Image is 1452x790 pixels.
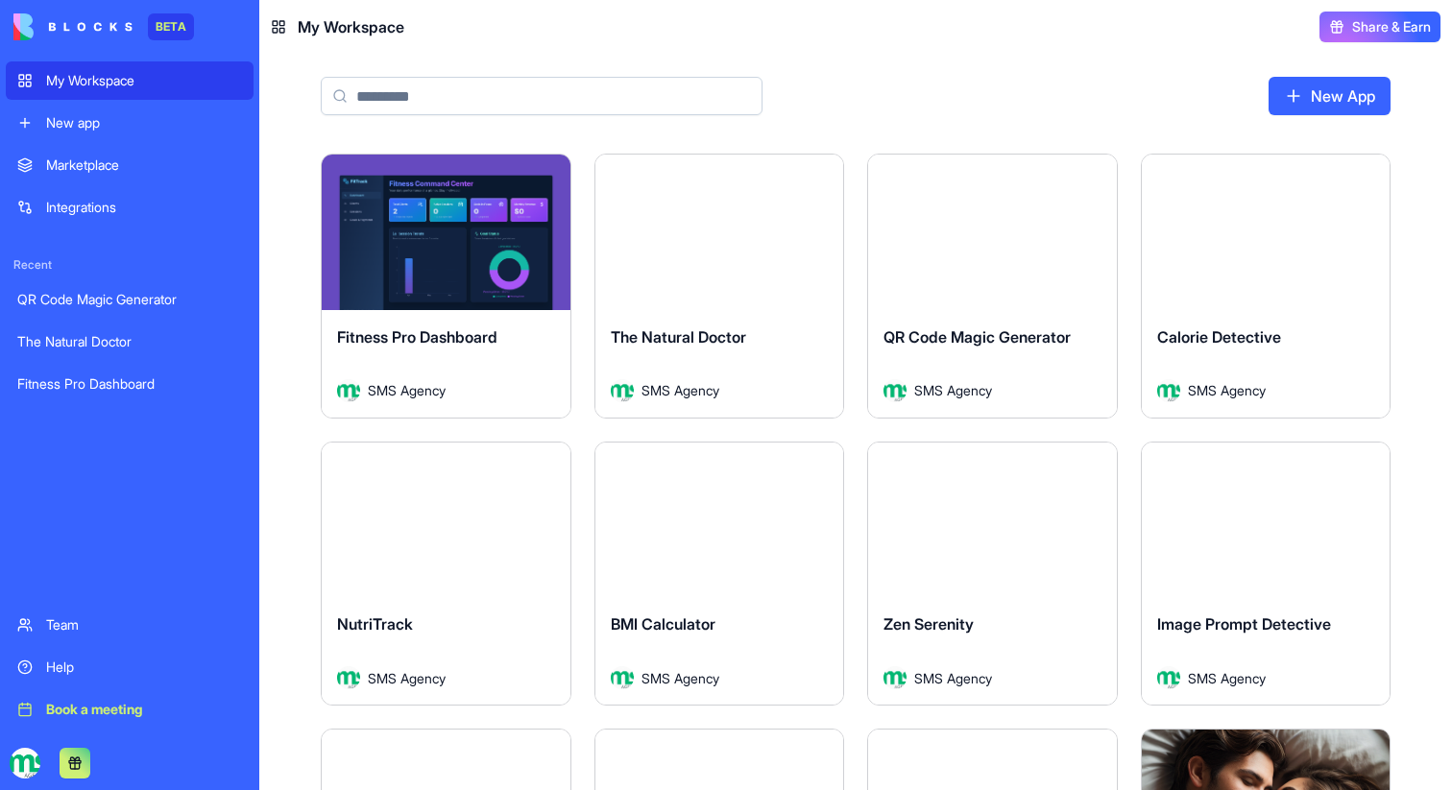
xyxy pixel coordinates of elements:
[368,380,446,400] span: SMS Agency
[594,154,845,419] a: The Natural DoctorAvatarSMS Agency
[1352,17,1431,36] span: Share & Earn
[1141,154,1391,419] a: Calorie DetectiveAvatarSMS Agency
[1157,327,1281,347] span: Calorie Detective
[6,104,254,142] a: New app
[13,13,133,40] img: logo
[883,327,1071,347] span: QR Code Magic Generator
[6,188,254,227] a: Integrations
[1157,614,1331,634] span: Image Prompt Detective
[611,666,634,689] img: Avatar
[46,615,242,634] div: Team
[6,280,254,319] a: QR Code Magic Generator
[10,748,40,778] img: logo_transparent_kimjut.jpg
[46,156,242,175] div: Marketplace
[337,666,360,689] img: Avatar
[298,15,404,38] span: My Workspace
[1188,668,1266,688] span: SMS Agency
[1269,77,1391,115] a: New App
[321,154,571,419] a: Fitness Pro DashboardAvatarSMS Agency
[6,257,254,273] span: Recent
[337,327,497,347] span: Fitness Pro Dashboard
[1157,666,1180,689] img: Avatar
[641,668,719,688] span: SMS Agency
[337,614,413,634] span: NutriTrack
[6,365,254,403] a: Fitness Pro Dashboard
[611,614,715,634] span: BMI Calculator
[883,379,907,402] img: Avatar
[17,374,242,394] div: Fitness Pro Dashboard
[6,61,254,100] a: My Workspace
[46,71,242,90] div: My Workspace
[6,323,254,361] a: The Natural Doctor
[611,379,634,402] img: Avatar
[337,379,360,402] img: Avatar
[611,327,746,347] span: The Natural Doctor
[46,658,242,677] div: Help
[148,13,194,40] div: BETA
[914,668,992,688] span: SMS Agency
[6,146,254,184] a: Marketplace
[17,332,242,351] div: The Natural Doctor
[13,13,194,40] a: BETA
[1319,12,1440,42] button: Share & Earn
[594,442,845,706] a: BMI CalculatorAvatarSMS Agency
[914,380,992,400] span: SMS Agency
[883,666,907,689] img: Avatar
[1157,379,1180,402] img: Avatar
[368,668,446,688] span: SMS Agency
[1141,442,1391,706] a: Image Prompt DetectiveAvatarSMS Agency
[17,290,242,309] div: QR Code Magic Generator
[46,113,242,132] div: New app
[1188,380,1266,400] span: SMS Agency
[46,700,242,719] div: Book a meeting
[6,690,254,729] a: Book a meeting
[6,606,254,644] a: Team
[641,380,719,400] span: SMS Agency
[867,154,1118,419] a: QR Code Magic GeneratorAvatarSMS Agency
[46,198,242,217] div: Integrations
[883,614,974,634] span: Zen Serenity
[867,442,1118,706] a: Zen SerenityAvatarSMS Agency
[321,442,571,706] a: NutriTrackAvatarSMS Agency
[6,648,254,686] a: Help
